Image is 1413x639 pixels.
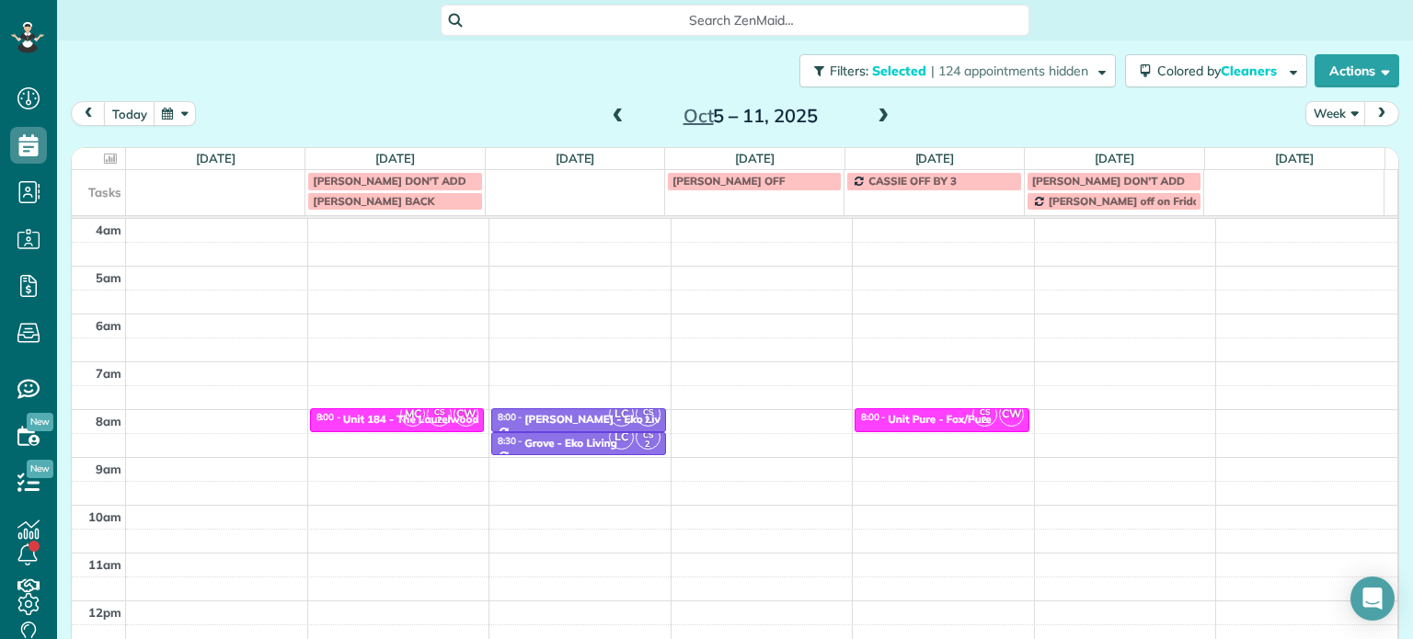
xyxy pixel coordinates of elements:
[672,174,785,188] span: [PERSON_NAME] OFF
[1157,63,1283,79] span: Colored by
[915,151,955,165] a: [DATE]
[71,101,106,126] button: prev
[104,101,155,126] button: today
[872,63,927,79] span: Selected
[454,402,478,427] span: CW
[609,402,634,427] span: LC
[343,413,533,426] div: Unit 184 - The Laurelwood . - Capital
[684,104,714,127] span: Oct
[96,223,121,237] span: 4am
[1032,174,1185,188] span: [PERSON_NAME] DON'T ADD
[1305,101,1366,126] button: Week
[400,402,425,427] span: MC
[868,174,957,188] span: CASSIE OFF BY 3
[1350,576,1395,621] div: Open Intercom Messenger
[524,413,676,426] div: [PERSON_NAME] - Eko Living
[637,436,660,453] small: 2
[830,63,868,79] span: Filters:
[1049,194,1211,208] span: [PERSON_NAME] off on Fridays
[1221,63,1280,79] span: Cleaners
[313,194,434,208] span: [PERSON_NAME] BACK
[790,54,1116,87] a: Filters: Selected | 124 appointments hidden
[96,462,121,476] span: 9am
[96,270,121,285] span: 5am
[375,151,415,165] a: [DATE]
[1095,151,1134,165] a: [DATE]
[973,412,996,429] small: 2
[637,412,660,429] small: 2
[27,413,53,431] span: New
[735,151,775,165] a: [DATE]
[524,437,617,450] div: Grove - Eko Living
[1315,54,1399,87] button: Actions
[888,413,991,426] div: Unit Pure - Fox/Pure
[88,605,121,620] span: 12pm
[96,318,121,333] span: 6am
[196,151,235,165] a: [DATE]
[799,54,1116,87] button: Filters: Selected | 124 appointments hidden
[313,174,465,188] span: [PERSON_NAME] DON'T ADD
[609,425,634,450] span: LC
[636,106,866,126] h2: 5 – 11, 2025
[88,557,121,572] span: 11am
[96,366,121,381] span: 7am
[1364,101,1399,126] button: next
[931,63,1088,79] span: | 124 appointments hidden
[88,509,121,524] span: 10am
[27,460,53,478] span: New
[556,151,595,165] a: [DATE]
[96,414,121,428] span: 8am
[1275,151,1315,165] a: [DATE]
[999,402,1024,427] span: CW
[428,412,451,429] small: 2
[1125,54,1307,87] button: Colored byCleaners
